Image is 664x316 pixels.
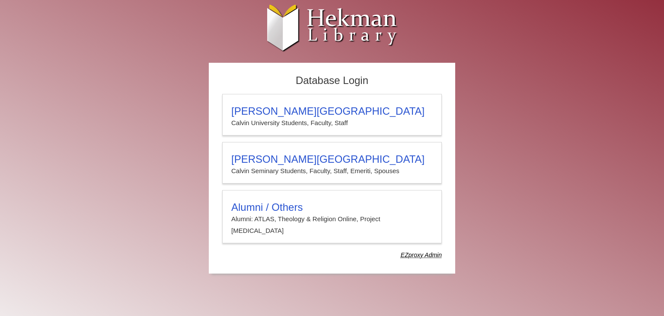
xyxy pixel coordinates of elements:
[231,105,433,117] h3: [PERSON_NAME][GEOGRAPHIC_DATA]
[231,213,433,236] p: Alumni: ATLAS, Theology & Religion Online, Project [MEDICAL_DATA]
[231,201,433,236] summary: Alumni / OthersAlumni: ATLAS, Theology & Religion Online, Project [MEDICAL_DATA]
[231,117,433,129] p: Calvin University Students, Faculty, Staff
[401,252,442,258] dfn: Use Alumni login
[218,72,446,90] h2: Database Login
[231,165,433,177] p: Calvin Seminary Students, Faculty, Staff, Emeriti, Spouses
[231,201,433,213] h3: Alumni / Others
[231,153,433,165] h3: [PERSON_NAME][GEOGRAPHIC_DATA]
[222,94,442,135] a: [PERSON_NAME][GEOGRAPHIC_DATA]Calvin University Students, Faculty, Staff
[222,142,442,184] a: [PERSON_NAME][GEOGRAPHIC_DATA]Calvin Seminary Students, Faculty, Staff, Emeriti, Spouses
